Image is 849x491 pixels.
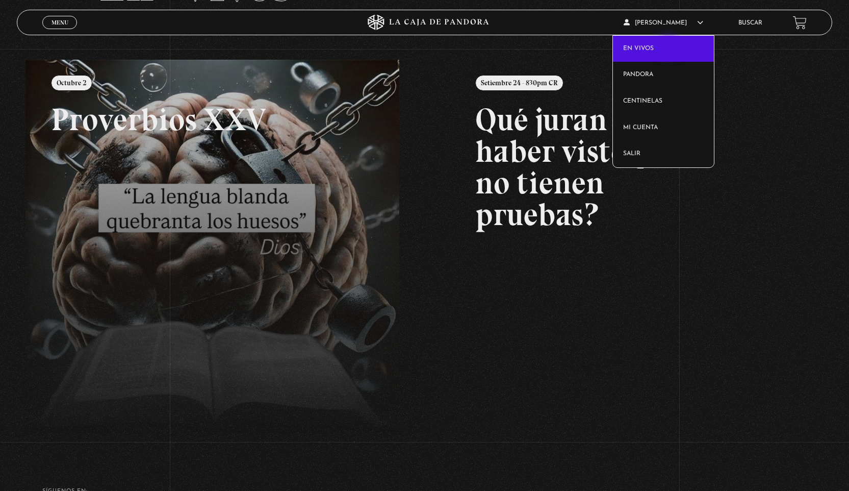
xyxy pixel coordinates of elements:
[613,36,714,62] a: En vivos
[613,115,714,141] a: Mi cuenta
[613,141,714,167] a: Salir
[793,16,807,30] a: View your shopping cart
[738,20,762,26] a: Buscar
[613,62,714,88] a: Pandora
[613,88,714,115] a: Centinelas
[48,28,72,35] span: Cerrar
[52,19,68,26] span: Menu
[624,20,703,26] span: [PERSON_NAME]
